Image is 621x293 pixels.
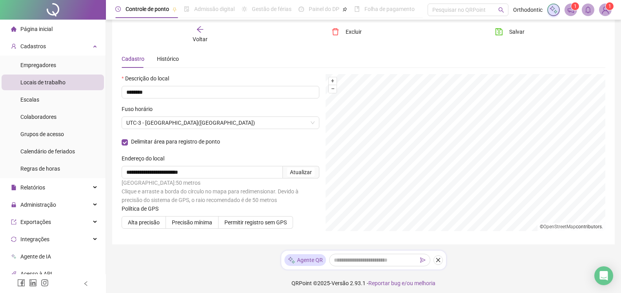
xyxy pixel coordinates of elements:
[242,6,247,12] span: sun
[346,27,362,36] span: Excluir
[122,55,144,63] div: Cadastro
[20,79,66,86] span: Locais de trabalho
[540,224,603,229] li: © contributors.
[288,256,295,264] img: sparkle-icon.fc2bf0ac1784a2077858766a79e2daf3.svg
[368,280,435,286] span: Reportar bug e/ou melhoria
[309,6,339,12] span: Painel do DP
[543,224,576,229] a: OpenStreetMap
[122,204,164,213] label: Política de GPS
[172,7,177,12] span: pushpin
[20,184,45,191] span: Relatórios
[20,219,51,225] span: Exportações
[585,6,592,13] span: bell
[20,236,49,242] span: Integrações
[128,139,223,144] span: Delimitar área para registro de ponto
[11,185,16,190] span: file
[606,2,614,10] sup: Atualize o seu contato no menu Meus Dados
[331,280,349,286] span: Versão
[194,6,235,12] span: Admissão digital
[574,4,577,9] span: 1
[20,202,56,208] span: Administração
[17,279,25,287] span: facebook
[20,148,75,155] span: Calendário de feriados
[122,74,174,83] label: Descrição do local
[20,26,53,32] span: Página inicial
[599,4,611,16] img: 7071
[567,6,574,13] span: notification
[549,5,558,14] img: sparkle-icon.fc2bf0ac1784a2077858766a79e2daf3.svg
[20,43,46,49] span: Cadastros
[115,6,121,12] span: clock-circle
[20,271,52,277] span: Acesso à API
[420,257,426,263] span: send
[513,5,543,14] span: Orthodontic
[11,237,16,242] span: sync
[11,44,16,49] span: user-add
[29,279,37,287] span: linkedin
[20,131,64,137] span: Grupos de acesso
[299,6,304,12] span: dashboard
[290,168,312,177] div: Atualizar
[11,26,16,32] span: home
[196,25,204,33] span: arrow-left
[126,6,169,12] span: Controle de ponto
[364,6,415,12] span: Folha de pagamento
[331,28,339,36] span: delete
[157,55,179,63] div: Histórico
[128,219,160,226] span: Alta precisão
[608,4,611,9] span: 1
[11,219,16,225] span: export
[184,6,189,12] span: file-done
[287,167,315,177] button: Atualizar
[498,7,504,13] span: search
[122,178,319,204] div: [GEOGRAPHIC_DATA]: 50 metros Clique e arraste a borda do círculo no mapa para redimensionar. Devi...
[224,219,287,226] span: Permitir registro sem GPS
[571,2,579,10] sup: 1
[329,77,336,85] button: +
[329,85,336,93] button: –
[495,28,503,36] span: save
[122,154,169,163] label: Endereço do local
[326,25,368,38] button: Excluir
[41,279,49,287] span: instagram
[20,114,56,120] span: Colaboradores
[11,202,16,207] span: lock
[509,27,524,36] span: Salvar
[20,253,51,260] span: Agente de IA
[342,7,347,12] span: pushpin
[354,6,360,12] span: book
[594,266,613,285] div: Open Intercom Messenger
[20,62,56,68] span: Empregadores
[126,117,315,129] span: UTC-3 - BRASÍLIA(DF)
[489,25,530,38] button: Salvar
[20,166,60,172] span: Regras de horas
[284,254,326,266] div: Agente QR
[193,36,208,42] span: Voltar
[435,257,441,263] span: close
[20,96,39,103] span: Escalas
[122,105,158,113] label: Fuso horário
[172,219,212,226] span: Precisão mínima
[83,281,89,286] span: left
[252,6,291,12] span: Gestão de férias
[11,271,16,277] span: api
